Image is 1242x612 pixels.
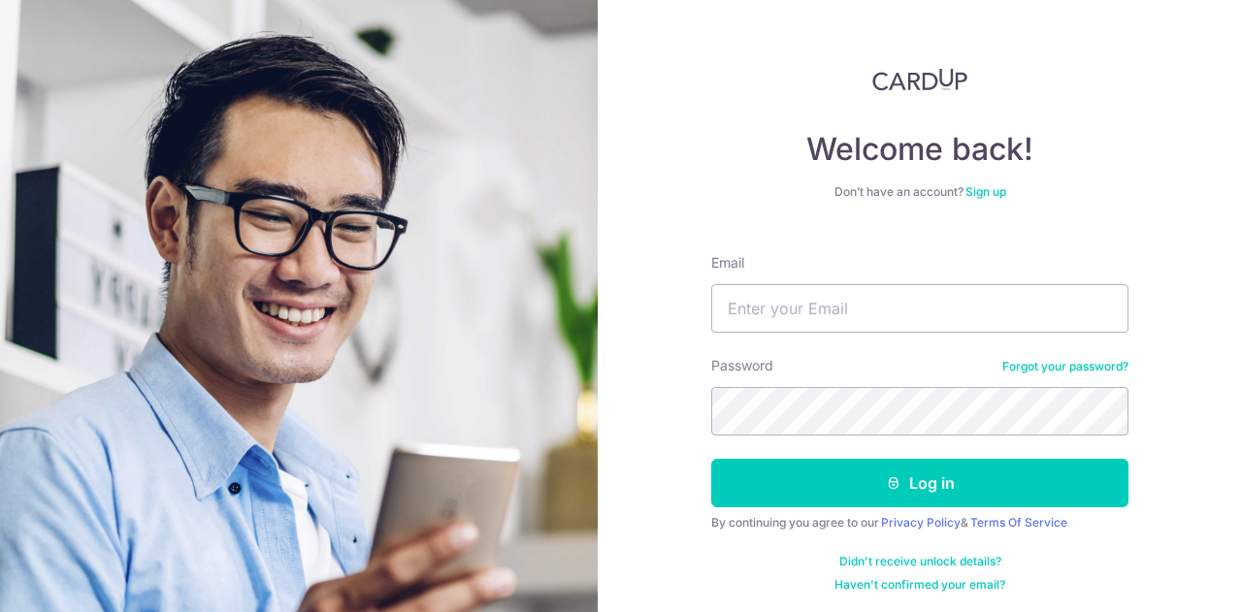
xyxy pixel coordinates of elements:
div: Don’t have an account? [711,184,1128,200]
a: Didn't receive unlock details? [839,554,1001,569]
h4: Welcome back! [711,130,1128,169]
a: Haven't confirmed your email? [834,577,1005,593]
button: Log in [711,459,1128,507]
a: Privacy Policy [881,515,961,530]
a: Sign up [965,184,1006,199]
div: By continuing you agree to our & [711,515,1128,531]
label: Email [711,253,744,273]
input: Enter your Email [711,284,1128,333]
label: Password [711,356,773,375]
a: Terms Of Service [970,515,1067,530]
a: Forgot your password? [1002,359,1128,374]
img: CardUp Logo [872,68,967,91]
